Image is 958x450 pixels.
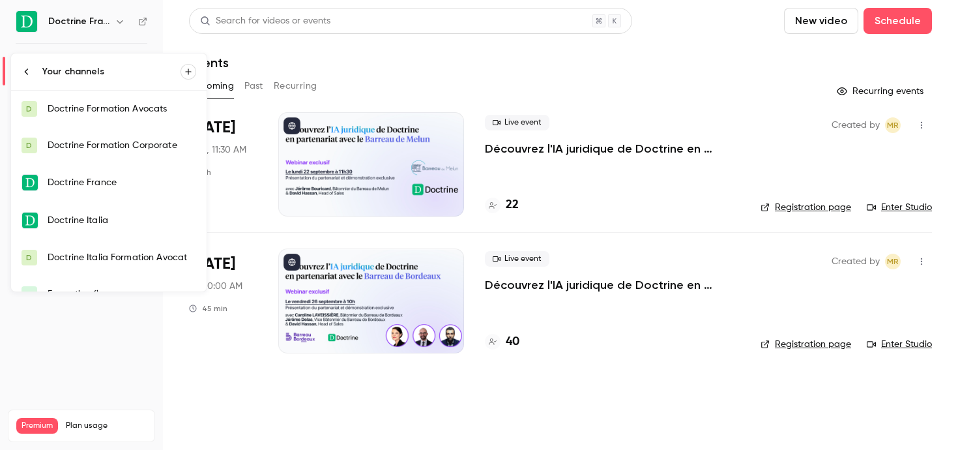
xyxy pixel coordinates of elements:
span: D [26,140,32,151]
span: D [26,252,32,263]
div: Formation flow [48,288,196,301]
img: Doctrine Italia [22,213,38,228]
span: F [27,288,31,300]
div: Doctrine Italia [48,214,196,227]
div: Doctrine France [48,176,196,189]
div: Doctrine Formation Avocats [48,102,196,115]
div: Your channels [42,65,181,78]
div: Doctrine Formation Corporate [48,139,196,152]
img: Doctrine France [22,175,38,190]
span: D [26,103,32,115]
div: Doctrine Italia Formation Avocat [48,251,196,264]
